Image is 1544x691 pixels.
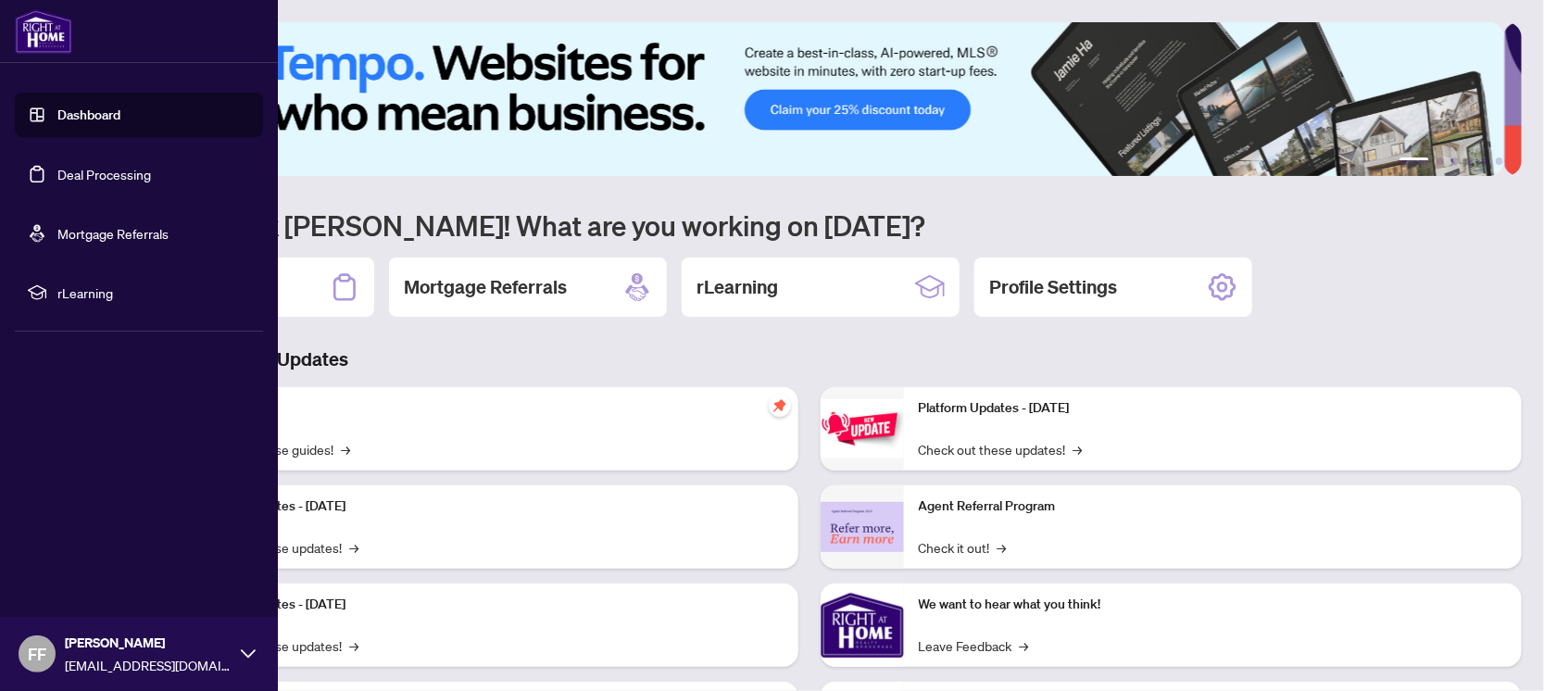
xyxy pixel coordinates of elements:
[821,502,904,553] img: Agent Referral Program
[28,641,46,667] span: FF
[65,655,232,675] span: [EMAIL_ADDRESS][DOMAIN_NAME]
[349,537,358,558] span: →
[1481,157,1488,165] button: 5
[1466,157,1474,165] button: 4
[15,9,72,54] img: logo
[919,439,1083,459] a: Check out these updates!→
[404,274,567,300] h2: Mortgage Referrals
[697,274,778,300] h2: rLearning
[195,496,784,517] p: Platform Updates - [DATE]
[195,398,784,419] p: Self-Help
[989,274,1117,300] h2: Profile Settings
[96,346,1522,372] h3: Brokerage & Industry Updates
[821,399,904,458] img: Platform Updates - June 23, 2025
[57,107,120,123] a: Dashboard
[1073,439,1083,459] span: →
[769,395,791,417] span: pushpin
[919,398,1508,419] p: Platform Updates - [DATE]
[919,595,1508,615] p: We want to hear what you think!
[1496,157,1503,165] button: 6
[821,584,904,667] img: We want to hear what you think!
[57,166,151,182] a: Deal Processing
[195,595,784,615] p: Platform Updates - [DATE]
[1020,635,1029,656] span: →
[96,22,1504,176] img: Slide 0
[341,439,350,459] span: →
[1437,157,1444,165] button: 2
[1451,157,1459,165] button: 3
[1470,626,1525,682] button: Open asap
[57,225,169,242] a: Mortgage Referrals
[919,635,1029,656] a: Leave Feedback→
[349,635,358,656] span: →
[96,207,1522,243] h1: Welcome back [PERSON_NAME]! What are you working on [DATE]?
[1400,157,1429,165] button: 1
[919,537,1007,558] a: Check it out!→
[998,537,1007,558] span: →
[65,633,232,653] span: [PERSON_NAME]
[57,283,250,303] span: rLearning
[919,496,1508,517] p: Agent Referral Program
